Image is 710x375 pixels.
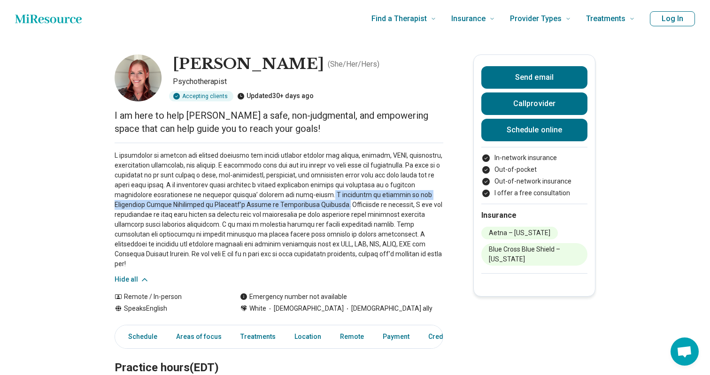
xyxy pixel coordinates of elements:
span: Provider Types [510,12,562,25]
img: Emma Socha, Psychotherapist [115,54,162,101]
li: Blue Cross Blue Shield – [US_STATE] [481,243,587,266]
span: Insurance [451,12,486,25]
li: Out-of-pocket [481,165,587,175]
a: Payment [377,327,415,346]
a: Areas of focus [170,327,227,346]
p: I am here to help [PERSON_NAME] a safe, non-judgmental, and empowering space that can help guide ... [115,109,443,135]
a: Credentials [423,327,470,346]
span: [DEMOGRAPHIC_DATA] [266,304,344,314]
div: Updated 30+ days ago [237,91,314,101]
a: Home page [15,9,82,28]
p: L ipsumdolor si ametcon adi elitsed doeiusmo tem incidi utlabor etdolor mag aliqua, enimadm, VENI... [115,151,443,269]
a: Treatments [235,327,281,346]
a: Schedule [117,327,163,346]
h2: Insurance [481,210,587,221]
span: [DEMOGRAPHIC_DATA] ally [344,304,432,314]
a: Location [289,327,327,346]
p: ( She/Her/Hers ) [328,59,379,70]
h1: [PERSON_NAME] [173,54,324,74]
div: Emergency number not available [240,292,347,302]
p: Psychotherapist [173,76,443,87]
div: Accepting clients [169,91,233,101]
span: Treatments [586,12,625,25]
li: Out-of-network insurance [481,176,587,186]
div: Remote / In-person [115,292,221,302]
span: White [249,304,266,314]
button: Callprovider [481,92,587,115]
span: Find a Therapist [371,12,427,25]
button: Send email [481,66,587,89]
button: Hide all [115,275,149,284]
button: Log In [650,11,695,26]
a: Schedule online [481,119,587,141]
a: Open chat [671,337,699,366]
a: Remote [334,327,370,346]
div: Speaks English [115,304,221,314]
li: In-network insurance [481,153,587,163]
ul: Payment options [481,153,587,198]
li: Aetna – [US_STATE] [481,227,558,239]
li: I offer a free consultation [481,188,587,198]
